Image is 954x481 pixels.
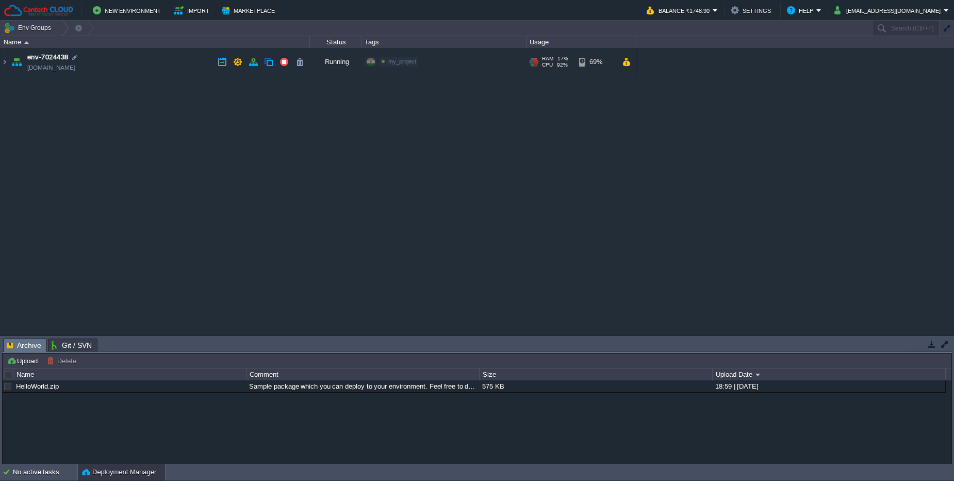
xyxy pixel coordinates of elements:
span: 92% [557,62,568,68]
div: Size [480,368,712,380]
div: No active tasks [13,464,77,480]
span: 17% [557,56,568,62]
div: Usage [527,36,636,48]
button: Upload [7,356,41,365]
div: 18:59 | [DATE] [713,380,945,392]
img: AMDAwAAAACH5BAEAAAAALAAAAAABAAEAAAICRAEAOw== [24,41,29,44]
button: Env Groups [4,21,55,35]
button: Balance ₹1748.90 [647,4,713,17]
div: Running [310,48,361,76]
div: 69% [579,48,613,76]
a: env-7024438 [27,52,69,62]
span: Git / SVN [52,339,92,351]
button: New Environment [93,4,164,17]
a: [DOMAIN_NAME] [27,62,75,73]
button: Import [174,4,212,17]
span: RAM [542,56,553,62]
span: my_project [388,58,416,65]
button: Deployment Manager [82,467,156,477]
div: Name [1,36,309,48]
span: Archive [7,339,41,352]
div: Sample package which you can deploy to your environment. Feel free to delete and upload a package... [246,380,479,392]
div: Comment [247,368,479,380]
button: Marketplace [222,4,278,17]
button: Delete [47,356,79,365]
div: 575 KB [480,380,712,392]
div: Upload Date [713,368,945,380]
div: Tags [362,36,526,48]
a: HelloWorld.zip [16,382,59,390]
div: Status [310,36,361,48]
img: AMDAwAAAACH5BAEAAAAALAAAAAABAAEAAAICRAEAOw== [9,48,24,76]
img: Cantech Cloud [4,4,74,17]
button: Help [787,4,816,17]
div: Name [14,368,246,380]
button: [EMAIL_ADDRESS][DOMAIN_NAME] [834,4,944,17]
img: AMDAwAAAACH5BAEAAAAALAAAAAABAAEAAAICRAEAOw== [1,48,9,76]
span: CPU [542,62,553,68]
button: Settings [731,4,774,17]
